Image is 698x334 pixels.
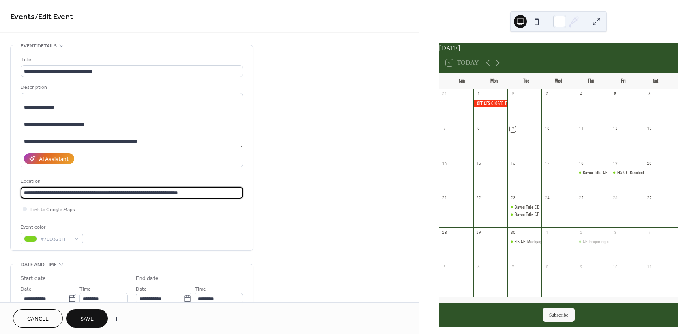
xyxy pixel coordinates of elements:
[21,42,57,50] span: Event details
[544,161,550,167] div: 17
[646,195,653,201] div: 27
[21,285,32,293] span: Date
[544,195,550,201] div: 24
[544,230,550,236] div: 1
[646,230,653,236] div: 4
[578,195,584,201] div: 25
[575,73,607,89] div: Thu
[578,92,584,98] div: 4
[476,126,482,132] div: 8
[30,206,75,214] span: Link to Google Maps
[442,92,448,98] div: 31
[543,308,575,322] button: Subscribe
[639,73,672,89] div: Sat
[578,264,584,270] div: 9
[79,285,91,293] span: Time
[607,73,640,89] div: Fri
[612,161,619,167] div: 19
[610,169,644,176] div: EIS CE: Residential Flood Insurance for the Louisiana Dweller (2hr)
[646,92,653,98] div: 6
[544,264,550,270] div: 8
[578,126,584,132] div: 11
[510,161,516,167] div: 16
[136,274,159,283] div: End date
[515,238,574,245] div: EIS CE: Mortgage Lending 101 (2hr)
[542,73,575,89] div: Wed
[507,204,541,211] div: Bayou Title CE: Short Sales & Foreclosures (2hr)
[612,230,619,236] div: 3
[510,230,516,236] div: 30
[24,153,74,164] button: AI Assistant
[612,264,619,270] div: 10
[478,73,510,89] div: Mon
[476,230,482,236] div: 29
[515,204,596,211] div: Bayou Title CE: Short Sales & Foreclosures (2hr)
[439,43,678,53] div: [DATE]
[442,264,448,270] div: 5
[21,274,46,283] div: Start date
[510,195,516,201] div: 23
[21,177,241,186] div: Location
[446,73,478,89] div: Sun
[583,169,680,176] div: Bayou Title CE: Title 4 - Won't You Be My Neighbor? (2hr)
[476,92,482,98] div: 1
[510,73,543,89] div: Tue
[583,238,693,245] div: CE: Preparing a CMA & Understanding the Appraisal Process(4hr)
[544,126,550,132] div: 10
[544,92,550,98] div: 3
[476,161,482,167] div: 15
[510,264,516,270] div: 7
[21,223,82,231] div: Event color
[476,264,482,270] div: 6
[442,126,448,132] div: 7
[13,309,63,328] button: Cancel
[578,230,584,236] div: 2
[39,155,69,164] div: AI Assistant
[510,126,516,132] div: 9
[21,56,241,64] div: Title
[646,126,653,132] div: 13
[21,83,241,92] div: Description
[442,230,448,236] div: 28
[612,92,619,98] div: 5
[136,285,147,293] span: Date
[612,195,619,201] div: 26
[80,315,94,323] span: Save
[507,211,541,218] div: Bayou Title CE: Fair Housing Act (2hr)
[476,195,482,201] div: 22
[35,9,73,25] span: / Edit Event
[507,238,541,245] div: EIS CE: Mortgage Lending 101 (2hr)
[27,315,49,323] span: Cancel
[195,285,206,293] span: Time
[646,264,653,270] div: 11
[646,161,653,167] div: 20
[578,161,584,167] div: 18
[40,235,70,244] span: #7ED321FF
[473,100,507,107] div: OFFICES CLOSED FOR LABOR DAY OBSERVANCE
[576,238,610,245] div: CE: Preparing a CMA & Understanding the Appraisal Process(4hr)
[10,9,35,25] a: Events
[510,92,516,98] div: 2
[66,309,108,328] button: Save
[576,169,610,176] div: Bayou Title CE: Title 4 - Won't You Be My Neighbor? (2hr)
[515,211,578,218] div: Bayou Title CE: Fair Housing Act (2hr)
[442,161,448,167] div: 14
[612,126,619,132] div: 12
[21,261,57,269] span: Date and time
[442,195,448,201] div: 21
